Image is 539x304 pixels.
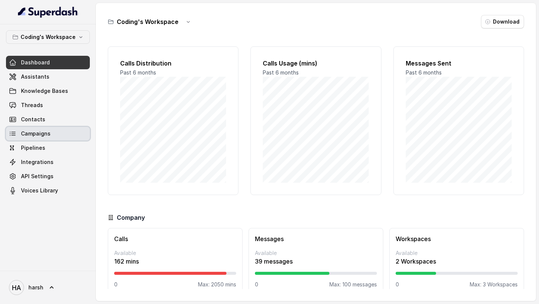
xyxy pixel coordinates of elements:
a: Voices Library [6,184,90,197]
h3: Messages [255,234,377,243]
h2: Messages Sent [406,59,512,68]
h2: Calls Usage (mins) [263,59,369,68]
p: 162 mins [114,257,236,266]
p: 39 messages [255,257,377,266]
p: Available [255,249,377,257]
a: Campaigns [6,127,90,140]
span: Past 6 months [263,69,299,76]
p: Available [114,249,236,257]
a: Threads [6,98,90,112]
img: light.svg [18,6,78,18]
p: Available [396,249,518,257]
a: Assistants [6,70,90,83]
a: Integrations [6,155,90,169]
a: Contacts [6,113,90,126]
a: Knowledge Bases [6,84,90,98]
h3: Coding's Workspace [117,17,179,26]
p: 0 [396,281,399,288]
a: harsh [6,277,90,298]
p: Max: 2050 mins [198,281,236,288]
button: Download [481,15,524,28]
h3: Company [117,213,145,222]
a: Dashboard [6,56,90,69]
p: Max: 3 Workspaces [470,281,518,288]
p: Coding's Workspace [21,33,76,42]
p: 0 [255,281,258,288]
a: API Settings [6,170,90,183]
h3: Calls [114,234,236,243]
span: Past 6 months [406,69,442,76]
a: Pipelines [6,141,90,155]
p: Max: 100 messages [329,281,377,288]
p: 0 [114,281,118,288]
button: Coding's Workspace [6,30,90,44]
h3: Workspaces [396,234,518,243]
span: Past 6 months [120,69,156,76]
p: 2 Workspaces [396,257,518,266]
h2: Calls Distribution [120,59,226,68]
